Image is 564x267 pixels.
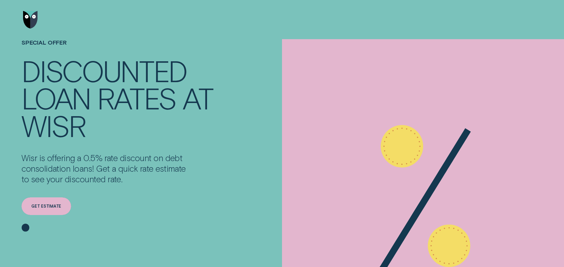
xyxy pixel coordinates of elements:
a: Get estimate [21,197,71,215]
div: at [183,84,213,112]
h1: SPECIAL OFFER [21,39,212,57]
img: Wisr [23,11,38,29]
div: loan [21,84,90,112]
div: rates [97,84,176,112]
div: Get estimate [31,204,62,208]
h4: Discounted loan rates at Wisr [21,57,212,139]
p: Wisr is offering a 0.5% rate discount on debt consolidation loans! Get a quick rate estimate to s... [21,152,191,184]
div: Discounted [21,57,187,84]
div: Wisr [21,112,86,139]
